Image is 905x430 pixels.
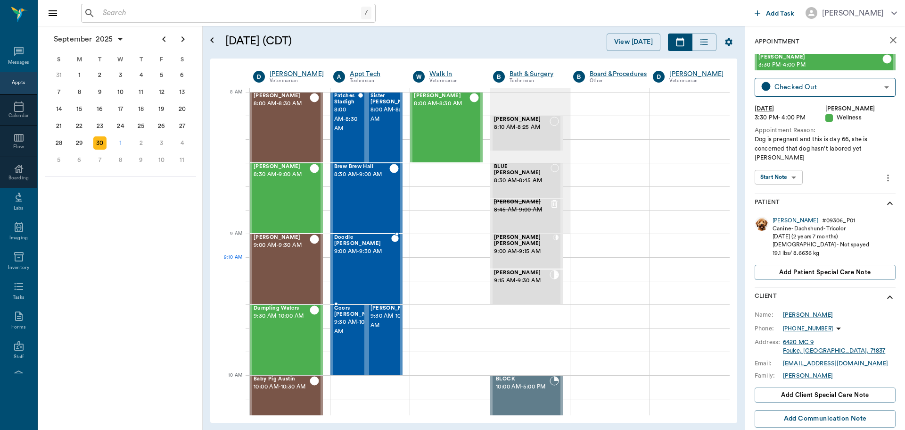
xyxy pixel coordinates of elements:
div: S [49,52,69,67]
p: [PHONE_NUMBER] [783,325,833,333]
div: Sunday, September 28, 2025 [52,136,66,150]
span: 8:30 AM - 9:00 AM [254,170,310,179]
span: 8:00 AM - 8:30 AM [334,105,358,134]
span: [PERSON_NAME] [494,199,550,205]
div: Staff [14,354,24,361]
div: Tuesday, September 9, 2025 [93,85,107,99]
div: Tuesday, September 2, 2025 [93,68,107,82]
iframe: Intercom live chat [9,398,32,421]
div: T [131,52,151,67]
span: 8:00 AM - 8:30 AM [370,105,418,124]
div: Saturday, October 11, 2025 [175,153,189,167]
div: Friday, September 19, 2025 [155,102,168,116]
a: Bath & Surgery [510,69,559,79]
button: Add Communication Note [755,410,896,428]
div: CANCELED, 8:45 AM - 9:00 AM [490,198,563,234]
span: 9:00 AM - 9:30 AM [334,247,391,256]
span: 9:30 AM - 10:00 AM [334,318,381,337]
button: Next page [173,30,192,49]
span: 8:45 AM - 9:00 AM [494,205,550,215]
span: Coors [PERSON_NAME] [334,305,381,318]
span: [PERSON_NAME] [494,270,550,276]
button: Add patient Special Care Note [755,265,896,280]
span: [PERSON_NAME] [254,235,310,241]
div: Saturday, September 13, 2025 [175,85,189,99]
div: Wellness [825,113,896,122]
div: CHECKED_OUT, 8:00 AM - 8:30 AM [330,92,367,163]
div: D [253,71,265,83]
div: Messages [8,59,30,66]
p: Client [755,292,777,303]
div: Family: [755,371,783,380]
div: Monday, October 6, 2025 [73,153,86,167]
div: S [172,52,192,67]
h5: [DATE] (CDT) [225,34,445,49]
span: Add patient Special Care Note [779,267,871,278]
div: B [573,71,585,83]
div: CHECKED_OUT, 9:30 AM - 10:00 AM [367,304,403,375]
a: [EMAIL_ADDRESS][DOMAIN_NAME] [783,361,888,366]
div: Monday, September 29, 2025 [73,136,86,150]
span: [PERSON_NAME] [254,93,310,99]
div: Imaging [9,235,28,242]
div: W [413,71,425,83]
span: 8:00 AM - 8:30 AM [414,99,469,109]
div: [PERSON_NAME] [773,217,818,225]
button: Close drawer [43,4,62,23]
div: Name: [755,311,783,319]
div: CHECKED_OUT, 8:00 AM - 8:30 AM [367,92,403,163]
button: Open calendar [206,22,218,59]
div: Canine - Dachshund - Tricolor [773,225,869,233]
div: Veterinarian [270,77,324,85]
span: Dumpling Waters [254,305,310,312]
span: 9:00 AM - 9:15 AM [494,247,553,256]
span: 9:00 AM - 9:30 AM [254,241,310,250]
a: Appt Tech [350,69,399,79]
span: Sister [PERSON_NAME] [370,93,418,105]
button: View [DATE] [607,34,660,51]
div: Saturday, September 20, 2025 [175,102,189,116]
div: Sunday, September 7, 2025 [52,85,66,99]
div: 8 AM [218,87,242,111]
div: Sunday, September 14, 2025 [52,102,66,116]
div: Thursday, September 18, 2025 [134,102,148,116]
div: Walk In [429,69,479,79]
div: Tuesday, September 16, 2025 [93,102,107,116]
a: [PERSON_NAME] [669,69,724,79]
div: CHECKED_OUT, 8:30 AM - 9:00 AM [330,163,403,234]
div: Tasks [13,294,25,301]
button: more [880,170,896,186]
div: Monday, September 1, 2025 [73,68,86,82]
span: 8:30 AM - 9:00 AM [334,170,390,179]
div: Dog is pregnant and this is day 66, she is concerned that dog hasn't labored yet [PERSON_NAME] [755,135,896,162]
div: Today, Wednesday, October 1, 2025 [114,136,127,150]
span: 8:00 AM - 8:30 AM [254,99,310,109]
div: Thursday, September 4, 2025 [134,68,148,82]
div: F [151,52,172,67]
span: [PERSON_NAME] [494,117,550,123]
div: Inventory [8,264,29,271]
div: Wednesday, September 17, 2025 [114,102,127,116]
span: September [52,33,94,46]
span: [PERSON_NAME] [254,164,310,170]
div: Wednesday, September 24, 2025 [114,119,127,133]
div: CHECKED_OUT, 9:00 AM - 9:30 AM [330,234,403,304]
div: Friday, September 26, 2025 [155,119,168,133]
div: 10 AM [218,371,242,394]
div: Monday, September 8, 2025 [73,85,86,99]
div: Thursday, October 2, 2025 [134,136,148,150]
div: / [361,7,371,19]
span: 10:00 AM - 10:30 AM [254,382,310,392]
span: BLUE [PERSON_NAME] [494,164,551,176]
span: Patches Stadigh [334,93,358,105]
a: [PERSON_NAME] [783,311,833,319]
div: Thursday, September 11, 2025 [134,85,148,99]
div: CHECKED_OUT, 8:00 AM - 8:30 AM [410,92,483,163]
div: CHECKED_OUT, 8:00 AM - 8:30 AM [250,92,323,163]
span: 8:30 AM - 8:45 AM [494,176,551,185]
a: [PERSON_NAME] [270,69,324,79]
a: [PERSON_NAME] [783,371,833,380]
div: Monday, September 15, 2025 [73,102,86,116]
div: Tuesday, October 7, 2025 [93,153,107,167]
